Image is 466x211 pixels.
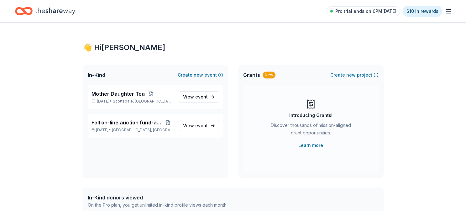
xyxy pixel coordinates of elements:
[92,128,174,133] p: [DATE] •
[179,91,219,103] a: View event
[268,122,353,139] div: Discover thousands of mission-aligned grant opportunities.
[178,71,223,79] button: Createnewevent
[330,71,379,79] button: Createnewproject
[83,43,384,53] div: 👋 Hi [PERSON_NAME]
[194,71,203,79] span: new
[195,123,208,128] span: event
[327,6,400,16] a: Pro trial ends on 6PM[DATE]
[298,142,323,149] a: Learn more
[195,94,208,99] span: event
[92,90,145,98] span: Mother Daughter Tea
[15,4,75,18] a: Home
[88,71,105,79] span: In-Kind
[88,194,228,201] div: In-Kind donors viewed
[243,71,260,79] span: Grants
[183,93,208,101] span: View
[113,99,174,104] span: Scottsdale, [GEOGRAPHIC_DATA]
[289,112,332,119] div: Introducing Grants!
[92,119,162,126] span: Fall on-line auction fundraiser
[179,120,219,131] a: View event
[112,128,174,133] span: [GEOGRAPHIC_DATA], [GEOGRAPHIC_DATA]
[183,122,208,129] span: View
[335,8,396,15] span: Pro trial ends on 6PM[DATE]
[92,99,174,104] p: [DATE] •
[263,72,275,78] div: New
[88,201,228,209] div: On the Pro plan, you get unlimited in-kind profile views each month.
[346,71,356,79] span: new
[403,6,442,17] a: $10 in rewards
